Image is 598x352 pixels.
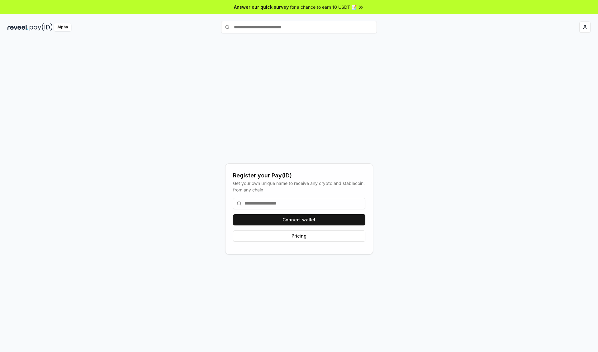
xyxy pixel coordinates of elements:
button: Connect wallet [233,214,365,225]
span: Answer our quick survey [234,4,289,10]
div: Get your own unique name to receive any crypto and stablecoin, from any chain [233,180,365,193]
div: Register your Pay(ID) [233,171,365,180]
button: Pricing [233,230,365,242]
span: for a chance to earn 10 USDT 📝 [290,4,357,10]
div: Alpha [54,23,71,31]
img: reveel_dark [7,23,28,31]
img: pay_id [30,23,53,31]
